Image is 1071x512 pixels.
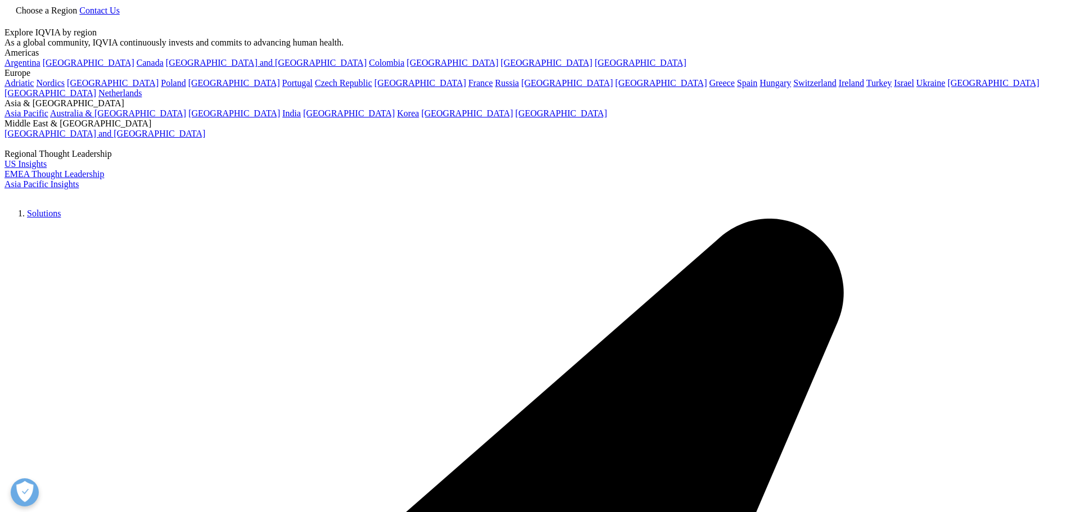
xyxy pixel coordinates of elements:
a: Greece [709,78,734,88]
div: Asia & [GEOGRAPHIC_DATA] [4,98,1067,108]
div: Regional Thought Leadership [4,149,1067,159]
a: [GEOGRAPHIC_DATA] [595,58,686,67]
a: [GEOGRAPHIC_DATA] [615,78,707,88]
a: Netherlands [98,88,142,98]
a: Contact Us [79,6,120,15]
a: [GEOGRAPHIC_DATA] [947,78,1039,88]
button: Open Preferences [11,478,39,506]
div: Middle East & [GEOGRAPHIC_DATA] [4,119,1067,129]
a: Korea [397,108,419,118]
a: France [468,78,493,88]
a: Ireland [839,78,864,88]
a: US Insights [4,159,47,169]
a: [GEOGRAPHIC_DATA] and [GEOGRAPHIC_DATA] [166,58,367,67]
a: [GEOGRAPHIC_DATA] [188,78,280,88]
a: [GEOGRAPHIC_DATA] and [GEOGRAPHIC_DATA] [4,129,205,138]
span: Choose a Region [16,6,77,15]
a: [GEOGRAPHIC_DATA] [4,88,96,98]
div: Europe [4,68,1067,78]
a: Nordics [36,78,65,88]
a: Czech Republic [315,78,372,88]
a: Colombia [369,58,404,67]
a: Russia [495,78,519,88]
a: Poland [161,78,186,88]
a: [GEOGRAPHIC_DATA] [421,108,513,118]
a: [GEOGRAPHIC_DATA] [501,58,593,67]
div: Americas [4,48,1067,58]
a: Turkey [866,78,892,88]
a: [GEOGRAPHIC_DATA] [67,78,159,88]
a: Adriatic [4,78,34,88]
a: Asia Pacific Insights [4,179,79,189]
a: EMEA Thought Leadership [4,169,104,179]
div: Explore IQVIA by region [4,28,1067,38]
a: Canada [137,58,164,67]
a: Solutions [27,209,61,218]
a: Asia Pacific [4,108,48,118]
a: Spain [737,78,757,88]
a: [GEOGRAPHIC_DATA] [406,58,498,67]
a: Israel [894,78,914,88]
a: [GEOGRAPHIC_DATA] [43,58,134,67]
a: Switzerland [793,78,836,88]
a: Hungary [760,78,791,88]
a: [GEOGRAPHIC_DATA] [303,108,395,118]
a: [GEOGRAPHIC_DATA] [521,78,613,88]
a: [GEOGRAPHIC_DATA] [516,108,607,118]
a: India [282,108,301,118]
div: As a global community, IQVIA continuously invests and commits to advancing human health. [4,38,1067,48]
a: [GEOGRAPHIC_DATA] [188,108,280,118]
a: Ukraine [916,78,946,88]
a: Australia & [GEOGRAPHIC_DATA] [50,108,186,118]
a: Argentina [4,58,40,67]
a: [GEOGRAPHIC_DATA] [374,78,466,88]
a: Portugal [282,78,313,88]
